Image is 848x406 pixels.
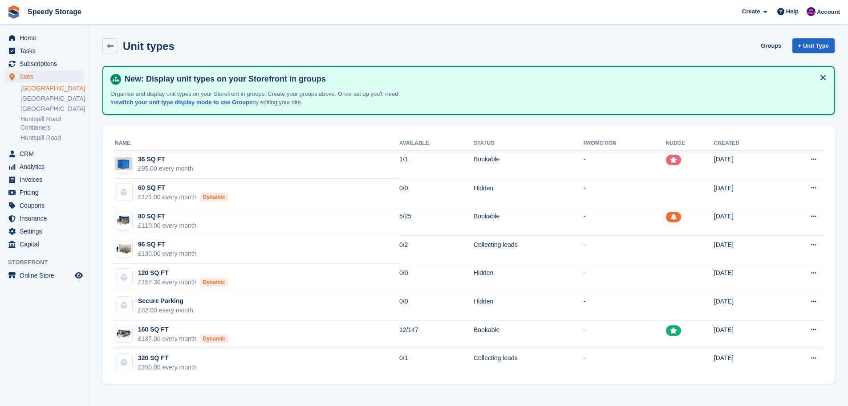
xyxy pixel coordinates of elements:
[399,207,474,236] td: 5/25
[474,320,584,349] td: Bookable
[20,134,84,142] a: Huntspill Road
[138,164,193,173] div: £95.00 every month
[138,155,193,164] div: 36 SQ FT
[200,334,228,343] div: Dynamic
[807,7,816,16] img: Dan Jackson
[584,179,666,207] td: -
[399,235,474,264] td: 0/2
[4,160,84,173] a: menu
[4,186,84,199] a: menu
[4,199,84,212] a: menu
[110,90,422,107] p: Organise and display unit types on your Storefront in groups. Create your groups above. Once set ...
[20,269,73,282] span: Online Store
[138,240,197,249] div: 96 SQ FT
[115,184,132,201] img: blank-unit-type-icon-ffbac7b88ba66c5e286b0e438baccc4b9c83835d4c34f86887a83fc20ec27e7b.svg
[115,269,132,286] img: blank-unit-type-icon-ffbac7b88ba66c5e286b0e438baccc4b9c83835d4c34f86887a83fc20ec27e7b.svg
[817,8,840,16] span: Account
[115,99,252,106] a: switch your unit type display mode to use Groups
[399,150,474,179] td: 1/1
[4,57,84,70] a: menu
[474,235,584,264] td: Collecting leads
[20,173,73,186] span: Invoices
[474,292,584,321] td: Hidden
[73,270,84,281] a: Preview store
[474,179,584,207] td: Hidden
[4,269,84,282] a: menu
[474,150,584,179] td: Bookable
[20,238,73,250] span: Capital
[20,212,73,225] span: Insurance
[742,7,760,16] span: Create
[584,264,666,292] td: -
[4,32,84,44] a: menu
[115,328,132,340] img: 20-ft-container.jpg
[399,349,474,377] td: 0/1
[20,186,73,199] span: Pricing
[4,148,84,160] a: menu
[4,173,84,186] a: menu
[584,349,666,377] td: -
[138,183,228,193] div: 60 SQ FT
[714,292,778,321] td: [DATE]
[115,354,132,371] img: blank-unit-type-icon-ffbac7b88ba66c5e286b0e438baccc4b9c83835d4c34f86887a83fc20ec27e7b.svg
[792,38,835,53] a: + Unit Type
[4,225,84,238] a: menu
[115,242,132,255] img: 100-sqft-unit.jpg
[20,57,73,70] span: Subscriptions
[20,160,73,173] span: Analytics
[138,353,197,363] div: 320 SQ FT
[714,136,778,151] th: Created
[714,349,778,377] td: [DATE]
[115,214,132,227] img: 10-ft-container%20(1).jpg
[584,292,666,321] td: -
[138,296,193,306] div: Secure Parking
[138,363,197,372] div: £280.00 every month
[20,225,73,238] span: Settings
[24,4,85,19] a: Speedy Storage
[115,157,132,170] img: 6ea770_d56e09c685cd4cbbb1cfd18243587038~mv2.jpg
[113,136,399,151] th: Name
[714,235,778,264] td: [DATE]
[138,221,197,230] div: £110.00 every month
[20,199,73,212] span: Coupons
[584,150,666,179] td: -
[584,320,666,349] td: -
[399,264,474,292] td: 0/0
[584,136,666,151] th: Promotion
[474,136,584,151] th: Status
[138,212,197,221] div: 80 SQ FT
[4,238,84,250] a: menu
[20,70,73,83] span: Sites
[757,38,785,53] a: Groups
[399,320,474,349] td: 12/147
[399,136,474,151] th: Available
[138,193,228,202] div: £121.00 every month
[121,74,827,84] h4: New: Display unit types on your Storefront in groups
[138,268,228,278] div: 120 SQ FT
[786,7,799,16] span: Help
[4,212,84,225] a: menu
[7,5,20,19] img: stora-icon-8386f47178a22dfd0bd8f6a31ec36ba5ce8667c1dd55bd0f319d3a0aa187defe.svg
[714,264,778,292] td: [DATE]
[20,84,84,93] a: [GEOGRAPHIC_DATA]
[20,94,84,103] a: [GEOGRAPHIC_DATA]
[138,306,193,315] div: £82.00 every month
[714,207,778,236] td: [DATE]
[474,264,584,292] td: Hidden
[20,105,84,113] a: [GEOGRAPHIC_DATA]
[714,320,778,349] td: [DATE]
[584,235,666,264] td: -
[399,179,474,207] td: 0/0
[474,349,584,377] td: Collecting leads
[666,136,714,151] th: Nudge
[4,45,84,57] a: menu
[20,148,73,160] span: CRM
[20,45,73,57] span: Tasks
[8,258,89,267] span: Storefront
[20,32,73,44] span: Home
[714,150,778,179] td: [DATE]
[474,207,584,236] td: Bookable
[123,40,174,52] h2: Unit types
[584,207,666,236] td: -
[138,325,228,334] div: 160 SQ FT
